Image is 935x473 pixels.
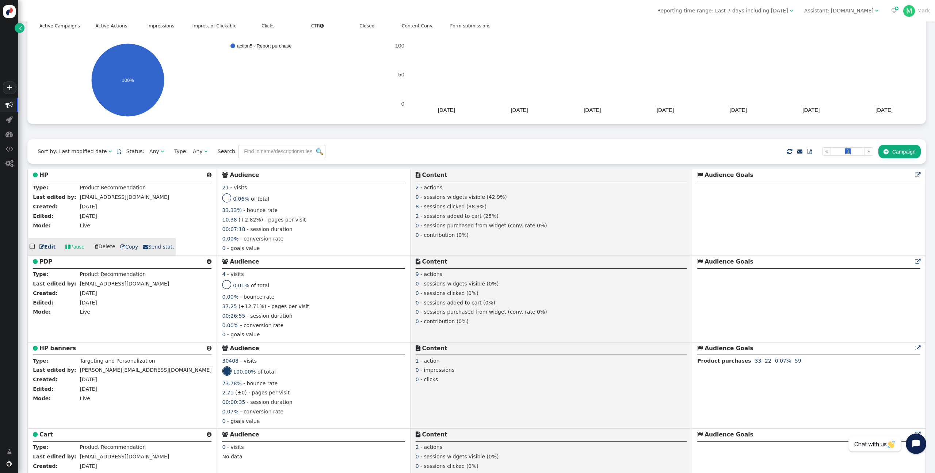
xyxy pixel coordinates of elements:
[143,243,174,251] a: Send stat.
[80,386,97,392] span: [DATE]
[33,396,51,401] b: Mode:
[80,281,169,287] span: [EMAIL_ADDRESS][DOMAIN_NAME]
[420,376,438,382] span: - clicks
[33,259,38,264] span: 
[19,24,22,32] span: 
[207,345,211,351] span: 
[80,223,90,228] span: Live
[33,281,76,287] b: Last edited by:
[420,232,469,238] span: - contribution (0%)
[39,258,52,265] b: PDP
[416,172,420,178] span: 
[207,172,211,178] span: 
[915,345,920,352] a: 
[247,399,293,405] span: - session duration
[39,431,53,438] b: Cart
[222,313,245,319] span: 00:26:55
[790,8,793,13] span: 
[33,432,38,437] span: 
[80,290,97,296] span: [DATE]
[230,345,259,352] b: Audience
[33,172,38,178] span: 
[416,463,419,469] span: 0
[238,303,266,309] span: (+12.71%)
[416,290,419,296] span: 0
[915,258,920,265] a: 
[420,223,547,228] span: - sessions purchased from widget (conv. rate 0%)
[95,243,117,249] a: Delete
[33,213,53,219] b: Edited:
[388,43,921,117] div: A chart.
[222,303,237,309] span: 37.25
[3,5,16,18] img: logo-icon.svg
[416,367,419,373] span: 0
[143,244,148,249] span: 
[240,358,257,364] span: - visits
[416,213,419,219] span: 2
[265,217,306,223] span: - pages per visit
[438,107,455,113] text: [DATE]
[222,217,237,223] span: 10.38
[60,240,89,253] a: Pause
[33,367,76,373] b: Last edited by:
[416,194,419,200] span: 9
[237,43,292,49] text: action5 - Report purchase
[422,258,447,265] b: Content
[705,431,753,438] b: Audience Goals
[875,107,893,113] text: [DATE]
[117,149,121,154] span: Sorted in descending order
[207,432,211,437] span: 
[80,358,155,364] span: Targeting and Personalization
[915,172,920,178] span: 
[416,444,419,450] span: 2
[420,367,454,373] span: - impressions
[33,386,53,392] b: Edited:
[243,381,278,386] span: - bounce rate
[915,259,920,264] span: 
[33,204,58,209] b: Created:
[240,322,283,328] span: - conversion rate
[80,300,97,306] span: [DATE]
[33,444,48,450] b: Type:
[251,282,269,288] span: of total
[233,369,256,375] span: 100.00%
[915,431,920,438] a: 
[33,185,48,190] b: Type:
[247,226,293,232] span: - session duration
[238,217,263,223] span: (+2.82%)
[204,149,207,154] span: 
[33,223,51,228] b: Mode:
[222,332,225,337] span: 0
[80,194,169,200] span: [EMAIL_ADDRESS][DOMAIN_NAME]
[251,196,269,202] span: of total
[39,244,44,249] span: 
[222,418,225,424] span: 0
[222,172,228,178] span: 
[240,236,283,242] span: - conversion rate
[420,309,547,315] span: - sessions purchased from widget (conv. rate 0%)
[416,185,419,190] span: 2
[33,345,38,351] span: 
[33,43,388,117] div: A chart.
[120,244,138,250] span: Copy
[257,369,276,375] span: of total
[316,148,323,155] img: icon_search.png
[248,390,290,396] span: - pages per visit
[320,23,324,28] span: 
[222,454,242,459] span: No data
[80,271,146,277] span: Product Recommendation
[416,309,419,315] span: 0
[65,243,70,251] span: 
[891,8,897,13] span: 
[416,300,419,306] span: 0
[15,23,24,33] a: 
[845,148,851,154] span: 1
[420,281,499,287] span: - sessions widgets visible (0%)
[420,463,478,469] span: - sessions clicked (0%)
[33,194,76,200] b: Last edited by:
[80,185,146,190] span: Product Recommendation
[222,444,225,450] span: 0
[222,245,225,251] span: 0
[222,226,245,232] span: 00:07:18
